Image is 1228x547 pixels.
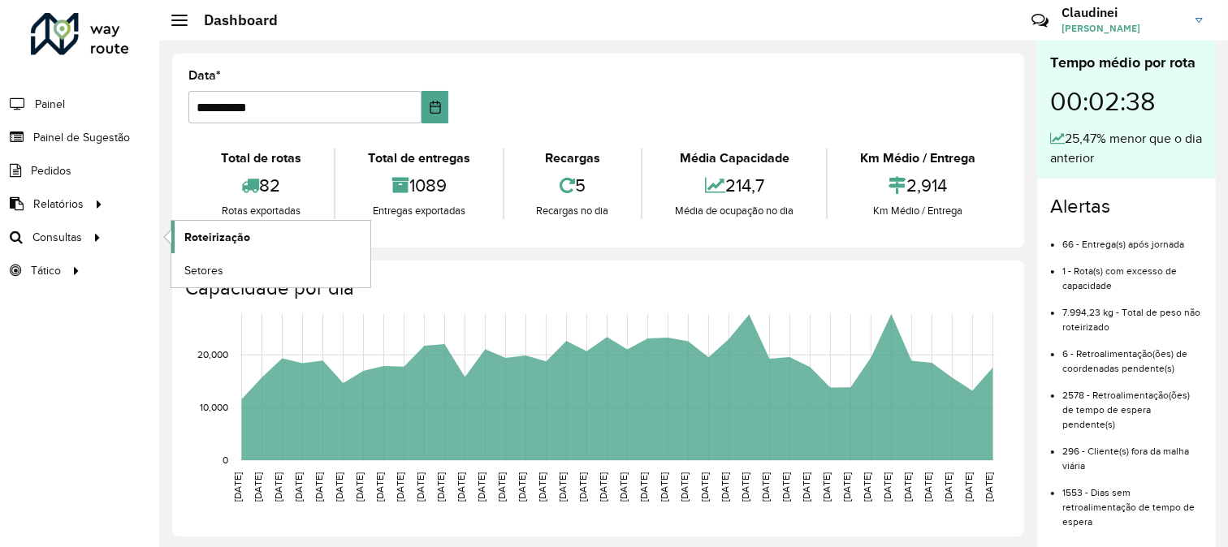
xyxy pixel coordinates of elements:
div: 25,47% menor que o dia anterior [1050,129,1203,168]
text: [DATE] [923,472,934,502]
div: 5 [508,168,638,203]
span: [PERSON_NAME] [1062,21,1183,36]
div: 214,7 [646,168,822,203]
text: [DATE] [274,472,284,502]
span: Consultas [32,229,82,246]
text: [DATE] [720,472,731,502]
text: [DATE] [436,472,447,502]
div: Km Médio / Entrega [832,203,1004,219]
div: Tempo médio por rota [1050,52,1203,74]
span: Painel de Sugestão [33,129,130,146]
text: [DATE] [700,472,711,502]
text: [DATE] [842,472,853,502]
text: [DATE] [964,472,975,502]
text: [DATE] [253,472,264,502]
text: [DATE] [233,472,244,502]
li: 2578 - Retroalimentação(ões) de tempo de espera pendente(s) [1062,376,1203,432]
div: 1089 [339,168,499,203]
text: [DATE] [883,472,893,502]
text: [DATE] [335,472,345,502]
div: Entregas exportadas [339,203,499,219]
text: [DATE] [619,472,629,502]
span: Tático [31,262,61,279]
li: 6 - Retroalimentação(ões) de coordenadas pendente(s) [1062,334,1203,376]
h3: Claudinei [1062,5,1183,20]
a: Contato Rápido [1023,3,1057,38]
text: [DATE] [680,472,690,502]
div: 00:02:38 [1050,74,1203,129]
div: 2,914 [832,168,1004,203]
text: 0 [223,454,228,465]
a: Setores [171,254,370,286]
button: Choose Date [422,91,449,123]
text: [DATE] [903,472,914,502]
text: [DATE] [781,472,792,502]
text: [DATE] [863,472,873,502]
div: Rotas exportadas [192,203,330,219]
text: [DATE] [294,472,305,502]
text: [DATE] [477,472,487,502]
span: Relatórios [33,196,84,213]
div: Total de entregas [339,149,499,168]
text: [DATE] [416,472,426,502]
text: [DATE] [517,472,528,502]
span: Pedidos [31,162,71,179]
text: [DATE] [375,472,386,502]
div: Média Capacidade [646,149,822,168]
text: [DATE] [578,472,589,502]
text: [DATE] [538,472,548,502]
text: [DATE] [355,472,365,502]
div: Km Médio / Entrega [832,149,1004,168]
text: [DATE] [456,472,467,502]
text: [DATE] [396,472,406,502]
h4: Capacidade por dia [185,277,1008,300]
li: 1553 - Dias sem retroalimentação de tempo de espera [1062,473,1203,529]
text: [DATE] [659,472,670,502]
span: Setores [184,262,223,279]
text: [DATE] [314,472,325,502]
text: [DATE] [639,472,650,502]
text: [DATE] [761,472,772,502]
li: 7.994,23 kg - Total de peso não roteirizado [1062,293,1203,334]
text: [DATE] [822,472,832,502]
h4: Alertas [1050,195,1203,218]
text: [DATE] [741,472,751,502]
div: Média de ocupação no dia [646,203,822,219]
label: Data [188,66,221,85]
a: Roteirização [171,221,370,253]
text: [DATE] [558,472,569,502]
text: 20,000 [197,349,228,360]
div: 82 [192,168,330,203]
h2: Dashboard [188,11,278,29]
span: Painel [35,96,65,113]
span: Roteirização [184,229,250,246]
text: [DATE] [599,472,609,502]
text: [DATE] [984,472,995,502]
div: Recargas [508,149,638,168]
div: Total de rotas [192,149,330,168]
text: [DATE] [944,472,954,502]
text: 10,000 [200,402,228,412]
li: 66 - Entrega(s) após jornada [1062,225,1203,252]
li: 1 - Rota(s) com excesso de capacidade [1062,252,1203,293]
text: [DATE] [497,472,508,502]
li: 296 - Cliente(s) fora da malha viária [1062,432,1203,473]
text: [DATE] [802,472,812,502]
div: Recargas no dia [508,203,638,219]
